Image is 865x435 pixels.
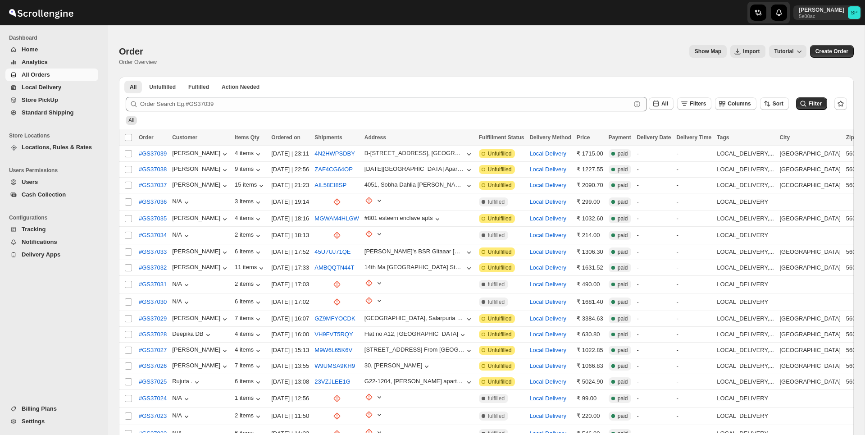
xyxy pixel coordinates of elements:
[637,165,671,174] div: -
[133,409,172,423] button: #GS37023
[364,330,458,337] div: Flat no A12, [GEOGRAPHIC_DATA]
[235,280,263,289] div: 2 items
[22,251,60,258] span: Delivery Apps
[779,181,840,190] div: [GEOGRAPHIC_DATA]
[364,215,433,221] div: #801 esteem enclave apts
[139,394,167,403] span: #GS37024
[133,359,172,373] button: #GS37026
[144,81,181,93] button: Unfulfilled
[139,412,167,421] span: #GS37023
[119,59,157,66] p: Order Overview
[618,232,628,239] span: paid
[22,418,45,425] span: Settings
[529,347,566,353] button: Local Delivery
[529,248,566,255] button: Local Delivery
[637,214,671,223] div: -
[529,281,566,288] button: Local Delivery
[235,394,263,403] div: 1 items
[689,45,727,58] button: Map action label
[314,362,355,369] button: W9UMSA9KH9
[172,378,201,387] button: Rujuta .
[22,238,57,245] span: Notifications
[717,165,774,174] div: LOCAL_DELIVERY,...
[676,231,711,240] div: -
[235,330,263,339] div: 4 items
[529,331,566,338] button: Local Delivery
[676,181,711,190] div: -
[793,5,861,20] button: User menu
[130,83,137,91] span: All
[796,97,827,110] button: Filter
[133,277,172,292] button: #GS37031
[779,165,840,174] div: [GEOGRAPHIC_DATA]
[364,181,473,190] button: 4051, Sobha Dahlia [PERSON_NAME] Layout Bellandur
[172,248,229,257] button: [PERSON_NAME]
[364,362,423,369] div: 30, [PERSON_NAME]
[271,181,309,190] div: [DATE] | 21:23
[637,197,671,206] div: -
[314,134,342,141] span: Shipments
[364,165,464,172] div: [DATE][GEOGRAPHIC_DATA] Apartments [GEOGRAPHIC_DATA]
[139,181,167,190] span: #GS37037
[133,195,172,209] button: #GS37036
[779,149,840,158] div: [GEOGRAPHIC_DATA]
[618,198,628,206] span: paid
[717,214,774,223] div: LOCAL_DELIVERY,...
[172,165,229,174] button: [PERSON_NAME]
[364,378,464,385] div: G22-1204, [PERSON_NAME] apartment, AWHO, [GEOGRAPHIC_DATA], whitefield Hoskote R
[235,315,263,324] button: 7 items
[235,412,263,421] button: 2 items
[488,198,505,206] span: fulfilled
[488,232,505,239] span: fulfilled
[235,181,266,190] div: 15 items
[172,412,191,421] button: N/A
[271,263,309,272] div: [DATE] | 17:33
[314,248,351,255] button: 45U7UJ71QE
[172,280,191,289] button: N/A
[717,134,729,141] span: Tags
[773,101,783,107] span: Sort
[172,315,229,324] div: [PERSON_NAME]
[22,191,66,198] span: Cash Collection
[529,315,566,322] button: Local Delivery
[235,231,263,240] button: 2 items
[216,81,265,93] button: ActionNeeded
[139,247,167,256] span: #GS37033
[677,97,711,110] button: Filters
[364,248,473,257] button: [PERSON_NAME]'s BSR Gitaaar [GEOGRAPHIC_DATA] [PERSON_NAME][GEOGRAPHIC_DATA]
[235,248,263,257] button: 6 items
[235,362,263,371] div: 7 items
[529,378,566,385] button: Local Delivery
[271,214,309,223] div: [DATE] | 18:16
[314,378,351,385] button: 23VZJLEE1G
[172,330,212,339] button: Deepika DB
[22,179,38,185] span: Users
[133,147,172,161] button: #GS37039
[364,181,464,188] div: 4051, Sobha Dahlia [PERSON_NAME] Layout Bellandur
[488,166,512,173] span: Unfulfilled
[133,211,172,226] button: #GS37035
[172,264,229,273] button: [PERSON_NAME]
[235,215,263,224] div: 4 items
[529,198,566,205] button: Local Delivery
[695,48,721,55] span: Show Map
[676,149,711,158] div: -
[618,215,628,222] span: paid
[133,295,172,309] button: #GS37030
[139,377,167,386] span: #GS37025
[577,231,603,240] div: ₹ 214.00
[314,264,354,271] button: AMBQQTN44T
[235,198,263,207] div: 3 items
[809,101,822,107] span: Filter
[172,346,229,355] div: [PERSON_NAME]
[314,331,353,338] button: VH9FVT5RQY
[5,141,98,154] button: Locations, Rules & Rates
[235,264,266,273] div: 11 items
[271,149,309,158] div: [DATE] | 23:11
[149,83,176,91] span: Unfulfilled
[637,247,671,256] div: -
